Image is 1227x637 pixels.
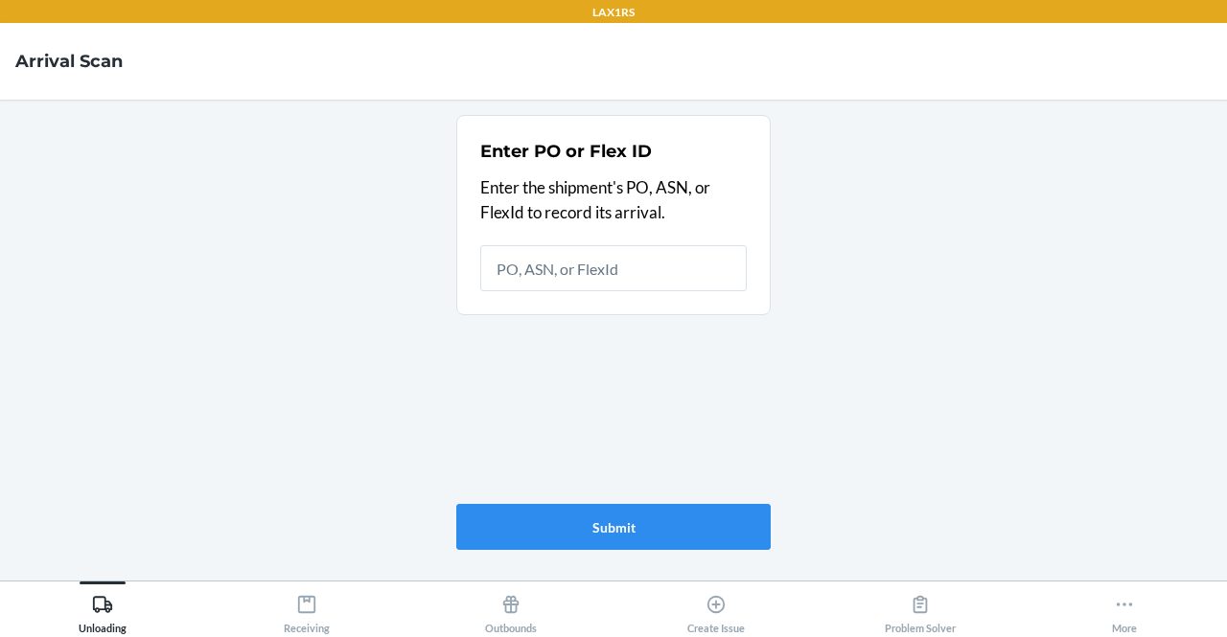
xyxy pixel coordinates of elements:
[480,139,652,164] h2: Enter PO or Flex ID
[456,504,771,550] button: Submit
[592,4,635,21] p: LAX1RS
[1023,581,1227,634] button: More
[1112,586,1137,634] div: More
[480,245,747,291] input: PO, ASN, or FlexId
[818,581,1022,634] button: Problem Solver
[480,175,747,224] p: Enter the shipment's PO, ASN, or FlexId to record its arrival.
[79,586,127,634] div: Unloading
[485,586,537,634] div: Outbounds
[284,586,330,634] div: Receiving
[613,581,818,634] button: Create Issue
[15,49,123,74] h4: Arrival Scan
[885,586,956,634] div: Problem Solver
[204,581,408,634] button: Receiving
[687,586,745,634] div: Create Issue
[409,581,613,634] button: Outbounds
